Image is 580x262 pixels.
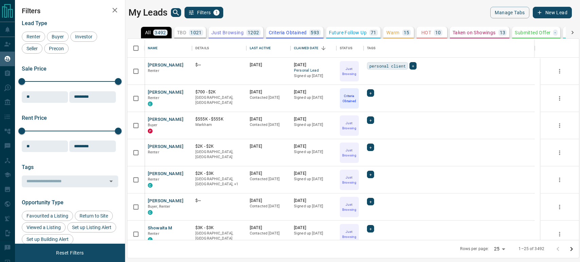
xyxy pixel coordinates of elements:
[67,222,116,232] div: Set up Listing Alert
[367,89,374,97] div: +
[555,229,565,239] button: more
[294,62,333,68] p: [DATE]
[371,30,376,35] p: 71
[269,30,307,35] p: Criteria Obtained
[294,176,333,182] p: Signed up [DATE]
[192,39,246,58] div: Details
[171,8,181,17] button: search button
[367,198,374,205] div: +
[386,30,400,35] p: Warm
[294,204,333,209] p: Signed up [DATE]
[412,62,414,69] span: +
[336,39,364,58] div: Status
[22,32,45,42] div: Renter
[250,171,287,176] p: [DATE]
[148,225,173,231] button: Showaita M
[148,62,183,69] button: [PERSON_NAME]
[195,89,243,95] p: $700 - $2K
[148,96,159,100] span: Renter
[294,89,333,95] p: [DATE]
[369,225,372,232] span: +
[250,62,287,68] p: [DATE]
[214,10,219,15] span: 1
[195,122,243,128] p: Markham
[195,149,243,160] p: [GEOGRAPHIC_DATA], [GEOGRAPHIC_DATA]
[250,89,287,95] p: [DATE]
[177,30,186,35] p: TBD
[369,144,372,151] span: +
[250,225,287,231] p: [DATE]
[311,30,319,35] p: 593
[294,231,333,236] p: Signed up [DATE]
[148,171,183,177] button: [PERSON_NAME]
[128,7,168,18] h1: My Leads
[294,122,333,128] p: Signed up [DATE]
[195,198,243,204] p: $---
[291,39,336,58] div: Claimed Date
[195,39,209,58] div: Details
[555,148,565,158] button: more
[367,144,374,151] div: +
[22,234,73,244] div: Set up Building Alert
[47,32,69,42] div: Buyer
[195,95,243,106] p: [GEOGRAPHIC_DATA], [GEOGRAPHIC_DATA]
[340,120,358,131] p: Just Browsing
[211,30,244,35] p: Just Browsing
[24,213,71,219] span: Favourited a Listing
[148,150,159,154] span: Renter
[24,34,43,39] span: Renter
[22,211,73,221] div: Favourited a Listing
[195,144,243,149] p: $2K - $2K
[250,231,287,236] p: Contacted [DATE]
[421,30,431,35] p: HOT
[22,20,47,26] span: Lead Type
[148,129,153,133] div: property.ca
[369,171,372,178] span: +
[533,7,572,18] button: New Lead
[340,39,352,58] div: Status
[195,62,243,68] p: $---
[106,176,116,186] button: Open
[555,93,565,104] button: more
[367,225,374,232] div: +
[294,198,333,204] p: [DATE]
[460,246,489,252] p: Rows per page:
[367,39,376,58] div: Tags
[248,30,259,35] p: 1202
[155,30,166,35] p: 3492
[47,46,66,51] span: Precon
[148,123,158,127] span: Buyer
[294,116,333,122] p: [DATE]
[491,244,508,254] div: 25
[409,62,417,70] div: +
[148,116,183,123] button: [PERSON_NAME]
[195,225,243,231] p: $3K - $3K
[145,30,151,35] p: All
[184,7,224,18] button: Filters1
[565,242,578,256] button: Go to next page
[367,116,374,124] div: +
[453,30,496,35] p: Taken on Showings
[52,247,88,259] button: Reset Filters
[148,177,159,182] span: Renter
[519,246,544,252] p: 1–25 of 3492
[70,225,114,230] span: Set up Listing Alert
[77,213,110,219] span: Return to Site
[490,7,529,18] button: Manage Tabs
[148,183,153,188] div: condos.ca
[555,175,565,185] button: more
[294,73,333,79] p: Signed up [DATE]
[22,115,47,121] span: Rent Price
[250,198,287,204] p: [DATE]
[44,43,69,54] div: Precon
[195,231,243,241] p: [GEOGRAPHIC_DATA], [GEOGRAPHIC_DATA]
[148,210,153,215] div: condos.ca
[340,148,358,158] p: Just Browsing
[250,144,287,149] p: [DATE]
[22,199,64,206] span: Opportunity Type
[22,65,47,72] span: Sale Price
[435,30,441,35] p: 10
[294,171,333,176] p: [DATE]
[148,237,153,242] div: condos.ca
[148,39,158,58] div: Name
